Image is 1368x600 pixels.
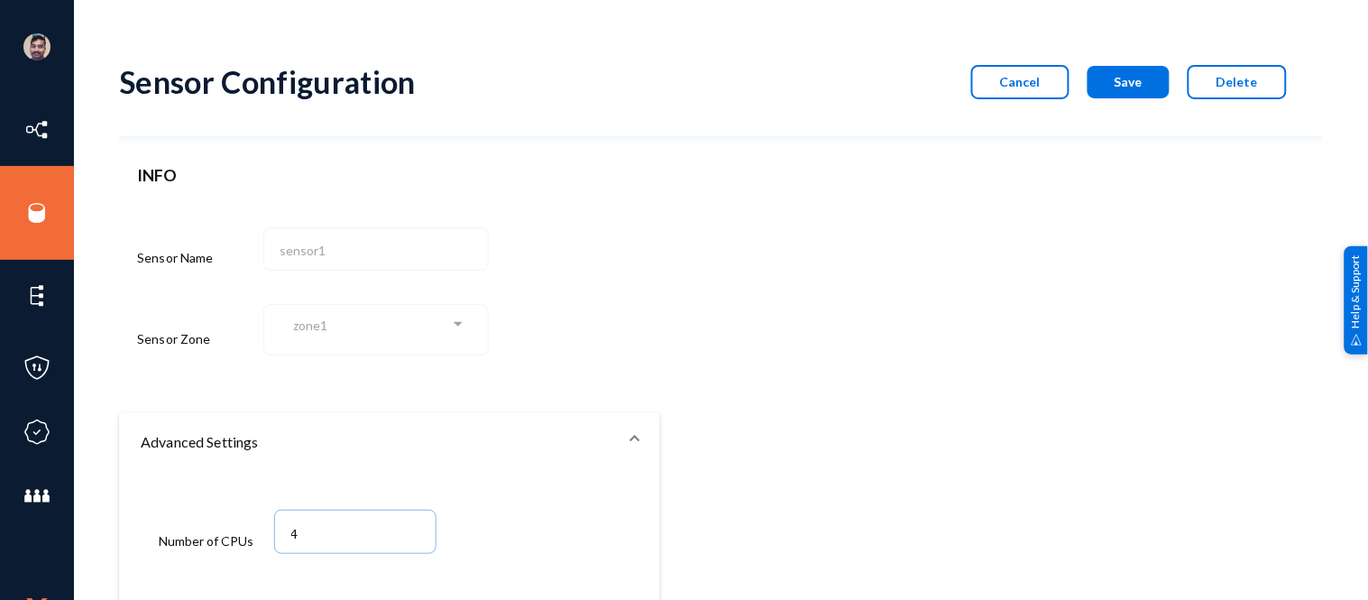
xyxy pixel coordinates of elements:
button: Cancel [971,65,1070,99]
img: help_support.svg [1351,334,1363,346]
input: 1-64 [291,526,427,542]
img: icon-inventory.svg [23,116,50,143]
a: Cancel [953,74,1070,89]
button: Save [1088,66,1170,98]
span: zone1 [294,318,328,333]
img: icon-members.svg [23,483,50,510]
img: icon-policies.svg [23,355,50,382]
div: Number of CPUs [159,507,274,576]
img: icon-compliance.svg [23,419,50,446]
div: Sensor Zone [137,301,263,377]
div: Sensor Configuration [119,63,416,100]
div: Sensor Name [137,224,263,292]
img: ACg8ocK1ZkZ6gbMmCU1AeqPIsBvrTWeY1xNXvgxNjkUXxjcqAiPEIvU=s96-c [23,33,50,60]
img: icon-sources.svg [23,199,50,226]
div: Help & Support [1345,245,1368,354]
input: Name [280,243,480,259]
header: INFO [137,163,642,188]
mat-panel-title: Advanced Settings [141,431,617,453]
span: Save [1115,74,1143,89]
img: icon-elements.svg [23,282,50,309]
mat-expansion-panel-header: Advanced Settings [119,413,660,471]
span: Cancel [1000,74,1041,89]
button: Delete [1188,65,1287,99]
span: Delete [1217,74,1258,89]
